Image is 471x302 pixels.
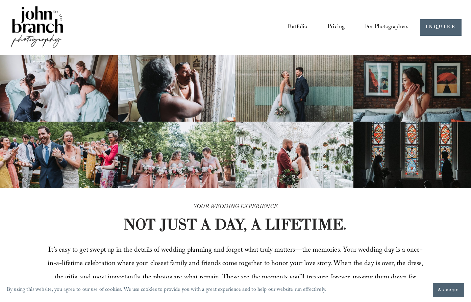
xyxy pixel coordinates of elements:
button: Accept [433,283,464,297]
strong: NOT JUST A DAY, A LIFETIME. [123,215,347,233]
a: Pricing [327,21,345,34]
img: A bride and groom standing together, laughing, with the bride holding a bouquet in front of a cor... [235,55,353,122]
img: John Branch IV Photography [9,5,64,50]
span: It’s easy to get swept up in the details of wedding planning and forget what truly matters—the me... [48,245,425,298]
img: Bride and groom standing in an elegant greenhouse with chandeliers and lush greenery. [235,122,353,188]
p: By using this website, you agree to our use of cookies. We use cookies to provide you with a grea... [7,285,326,296]
a: INQUIRE [420,19,462,36]
span: Accept [438,287,459,294]
a: Portfolio [287,21,307,34]
em: YOUR WEDDING EXPERIENCE [194,202,277,212]
img: A bride and four bridesmaids in pink dresses, holding bouquets with pink and white flowers, smili... [118,122,236,188]
span: For Photographers [365,22,408,33]
img: Woman applying makeup to another woman near a window with floral curtains and autumn flowers. [118,55,236,122]
a: folder dropdown [365,21,408,34]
